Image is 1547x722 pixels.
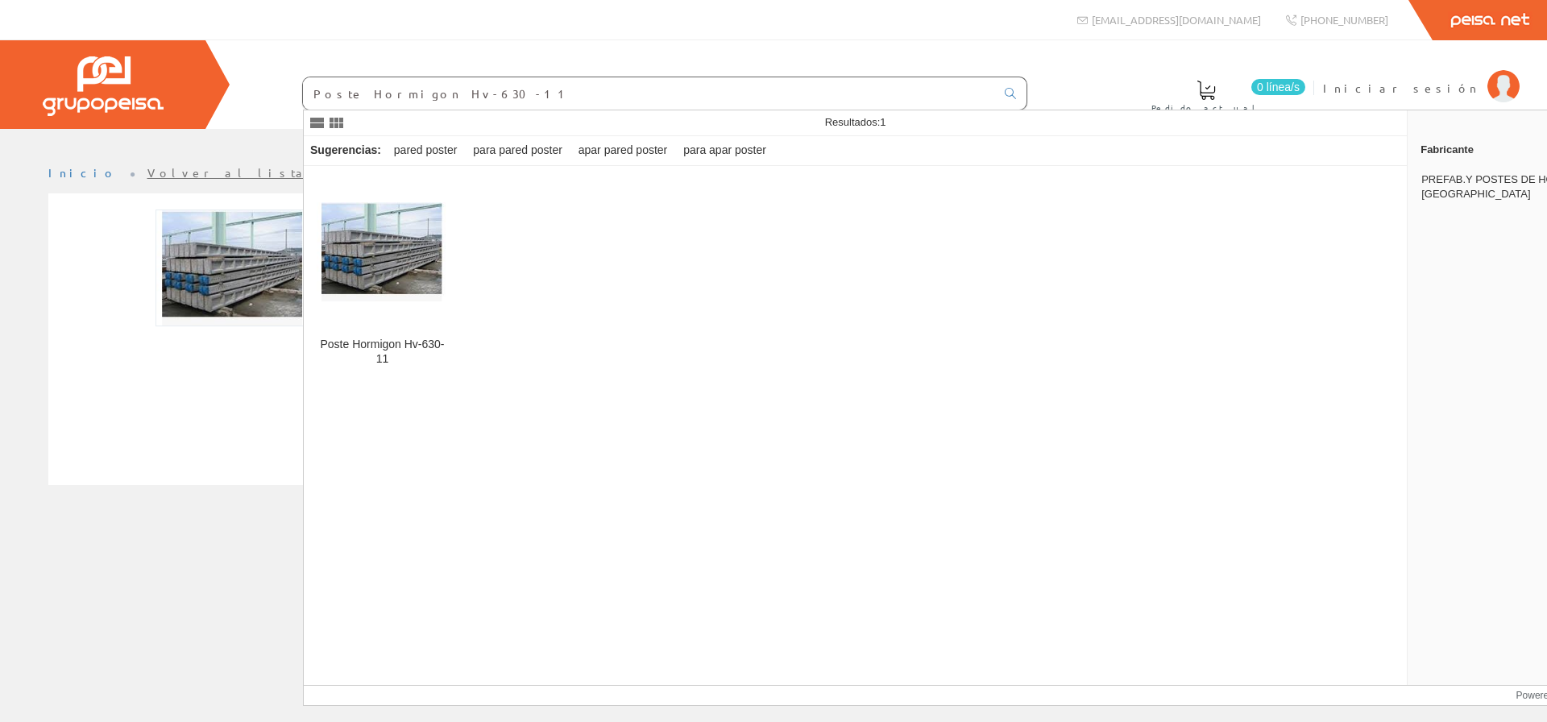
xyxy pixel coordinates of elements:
[303,77,995,110] input: Buscar ...
[1323,80,1479,96] span: Iniciar sesión
[304,167,461,385] a: Poste Hormigon Hv-630-11 Poste Hormigon Hv-630-11
[43,56,164,116] img: Grupo Peisa
[825,116,886,128] span: Resultados:
[1323,67,1520,82] a: Iniciar sesión
[677,136,773,165] div: para apar poster
[1300,13,1388,27] span: [PHONE_NUMBER]
[147,165,466,180] a: Volver al listado de productos
[1092,13,1261,27] span: [EMAIL_ADDRESS][DOMAIN_NAME]
[156,210,310,326] img: Foto artículo Poste Hormigon Hv-630-11 (192x144.90566037736)
[48,165,117,180] a: Inicio
[1151,100,1261,116] span: Pedido actual
[304,139,384,162] div: Sugerencias:
[1251,79,1305,95] span: 0 línea/s
[880,116,885,128] span: 1
[572,136,674,165] div: apar pared poster
[317,338,448,367] div: Poste Hormigon Hv-630-11
[388,136,464,165] div: pared poster
[467,136,569,165] div: para pared poster
[317,202,448,301] img: Poste Hormigon Hv-630-11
